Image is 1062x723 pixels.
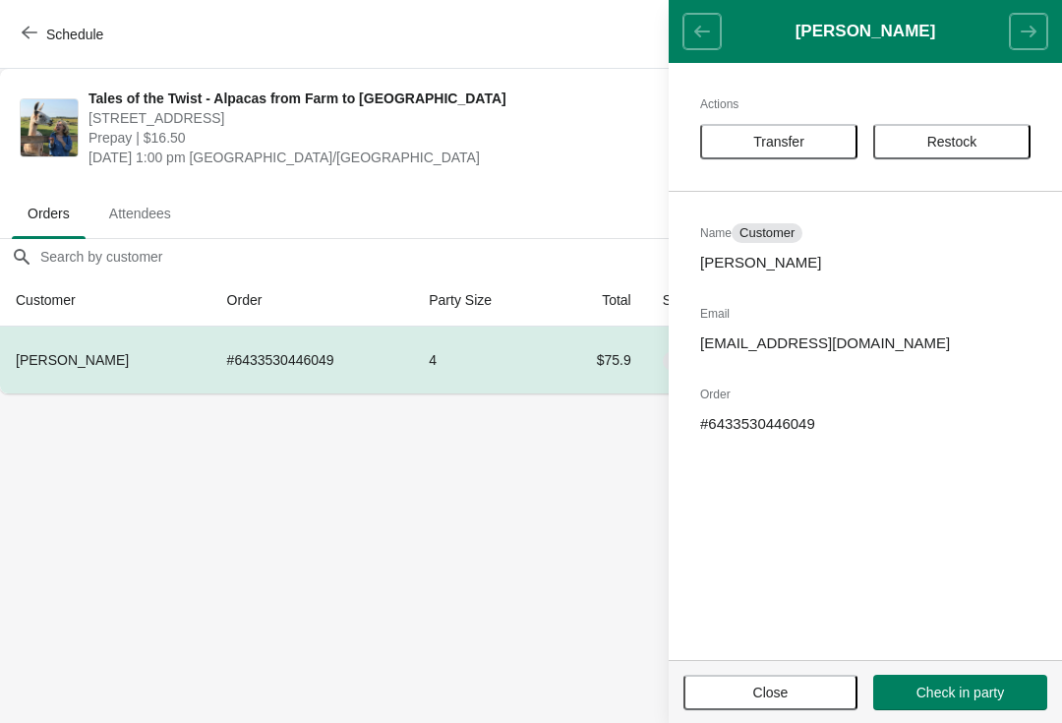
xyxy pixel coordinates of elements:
[211,274,414,327] th: Order
[873,124,1031,159] button: Restock
[10,17,119,52] button: Schedule
[93,196,187,231] span: Attendees
[700,94,1031,114] h2: Actions
[721,22,1010,41] h1: [PERSON_NAME]
[39,239,1062,274] input: Search by customer
[551,274,647,327] th: Total
[753,685,789,700] span: Close
[16,352,129,368] span: [PERSON_NAME]
[739,225,795,241] span: Customer
[21,99,78,156] img: Tales of the Twist - Alpacas from Farm to Yarn
[46,27,103,42] span: Schedule
[88,108,683,128] span: [STREET_ADDRESS]
[927,134,977,150] span: Restock
[700,414,1031,434] p: # 6433530446049
[700,124,857,159] button: Transfer
[413,274,551,327] th: Party Size
[551,327,647,393] td: $75.9
[12,196,86,231] span: Orders
[916,685,1004,700] span: Check in party
[211,327,414,393] td: # 6433530446049
[647,274,768,327] th: Status
[753,134,804,150] span: Transfer
[700,304,1031,324] h2: Email
[88,89,683,108] span: Tales of the Twist - Alpacas from Farm to [GEOGRAPHIC_DATA]
[683,675,857,710] button: Close
[88,148,683,167] span: [DATE] 1:00 pm [GEOGRAPHIC_DATA]/[GEOGRAPHIC_DATA]
[700,223,1031,243] h2: Name
[413,327,551,393] td: 4
[88,128,683,148] span: Prepay | $16.50
[700,253,1031,272] p: [PERSON_NAME]
[700,333,1031,353] p: [EMAIL_ADDRESS][DOMAIN_NAME]
[700,385,1031,404] h2: Order
[873,675,1047,710] button: Check in party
